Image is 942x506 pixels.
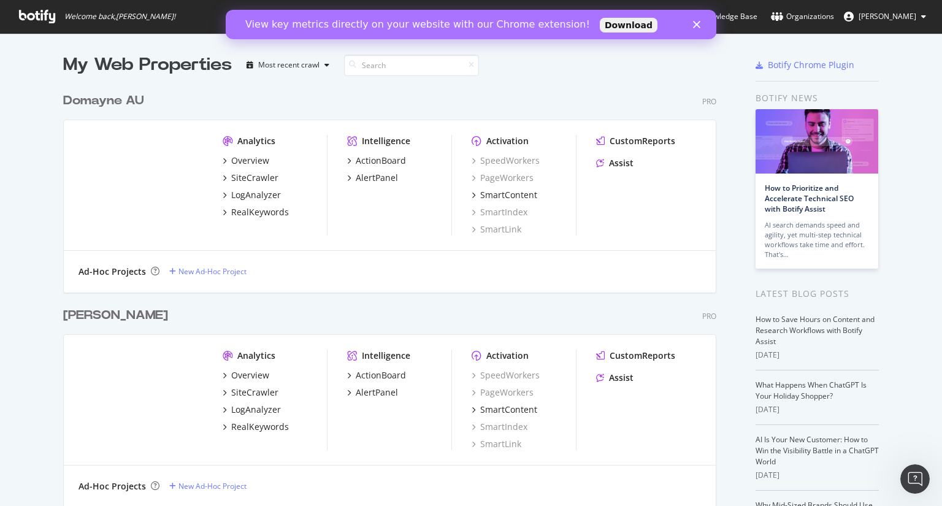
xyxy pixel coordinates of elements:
div: [DATE] [756,350,879,361]
iframe: Intercom live chat [900,464,930,494]
div: ActionBoard [356,155,406,167]
div: CustomReports [610,350,675,362]
div: CustomReports [610,135,675,147]
a: SmartLink [472,223,521,236]
div: ActionBoard [356,369,406,381]
a: RealKeywords [223,421,289,433]
div: RealKeywords [231,421,289,433]
a: SmartIndex [472,206,527,218]
a: AlertPanel [347,172,398,184]
a: LogAnalyzer [223,404,281,416]
a: Overview [223,155,269,167]
div: RealKeywords [231,206,289,218]
a: How to Prioritize and Accelerate Technical SEO with Botify Assist [765,183,854,214]
a: LogAnalyzer [223,189,281,201]
div: Overview [231,155,269,167]
a: New Ad-Hoc Project [169,481,247,491]
button: Most recent crawl [242,55,334,75]
img: How to Prioritize and Accelerate Technical SEO with Botify Assist [756,109,878,174]
div: Close [467,11,480,18]
div: Ad-Hoc Projects [78,480,146,493]
a: RealKeywords [223,206,289,218]
a: PageWorkers [472,172,534,184]
div: [DATE] [756,404,879,415]
iframe: Intercom live chat banner [226,10,716,39]
div: Activation [486,135,529,147]
a: AlertPanel [347,386,398,399]
div: AlertPanel [356,386,398,399]
div: AI search demands speed and agility, yet multi-step technical workflows take time and effort. Tha... [765,220,869,259]
div: AlertPanel [356,172,398,184]
a: SiteCrawler [223,172,278,184]
a: AI Is Your New Customer: How to Win the Visibility Battle in a ChatGPT World [756,434,879,467]
a: [PERSON_NAME] [63,307,173,324]
div: Assist [609,372,634,384]
div: Assist [609,157,634,169]
a: New Ad-Hoc Project [169,266,247,277]
img: www.joycemayne.com.au [78,350,203,449]
span: Matthew Calnan [859,11,916,21]
div: Pro [702,311,716,321]
a: ActionBoard [347,369,406,381]
div: Intelligence [362,350,410,362]
a: SmartContent [472,404,537,416]
a: CustomReports [596,135,675,147]
div: SiteCrawler [231,386,278,399]
div: New Ad-Hoc Project [178,481,247,491]
div: Domayne AU [63,92,144,110]
input: Search [344,55,479,76]
a: Botify Chrome Plugin [756,59,854,71]
div: Ad-Hoc Projects [78,266,146,278]
div: Intelligence [362,135,410,147]
span: Welcome back, [PERSON_NAME] ! [64,12,175,21]
div: Analytics [237,135,275,147]
a: SmartLink [472,438,521,450]
a: How to Save Hours on Content and Research Workflows with Botify Assist [756,314,875,347]
div: [PERSON_NAME] [63,307,168,324]
a: Domayne AU [63,92,149,110]
div: Activation [486,350,529,362]
div: LogAnalyzer [231,404,281,416]
a: Overview [223,369,269,381]
div: SiteCrawler [231,172,278,184]
div: [DATE] [756,470,879,481]
a: PageWorkers [472,386,534,399]
a: Assist [596,372,634,384]
div: Organizations [771,10,834,23]
div: Pro [702,96,716,107]
div: Botify news [756,91,879,105]
a: Assist [596,157,634,169]
div: Botify Chrome Plugin [768,59,854,71]
div: Analytics [237,350,275,362]
a: CustomReports [596,350,675,362]
img: www.domayne.com.au [78,135,203,234]
a: SiteCrawler [223,386,278,399]
div: New Ad-Hoc Project [178,266,247,277]
div: LogAnalyzer [231,189,281,201]
button: [PERSON_NAME] [834,7,936,26]
div: SmartContent [480,189,537,201]
a: SpeedWorkers [472,369,540,381]
div: My Web Properties [63,53,232,77]
a: SmartContent [472,189,537,201]
a: SpeedWorkers [472,155,540,167]
a: SmartIndex [472,421,527,433]
a: ActionBoard [347,155,406,167]
div: Most recent crawl [258,61,320,69]
div: Latest Blog Posts [756,287,879,301]
a: What Happens When ChatGPT Is Your Holiday Shopper? [756,380,867,401]
div: SmartContent [480,404,537,416]
div: Knowledge Base [686,10,757,23]
div: Overview [231,369,269,381]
